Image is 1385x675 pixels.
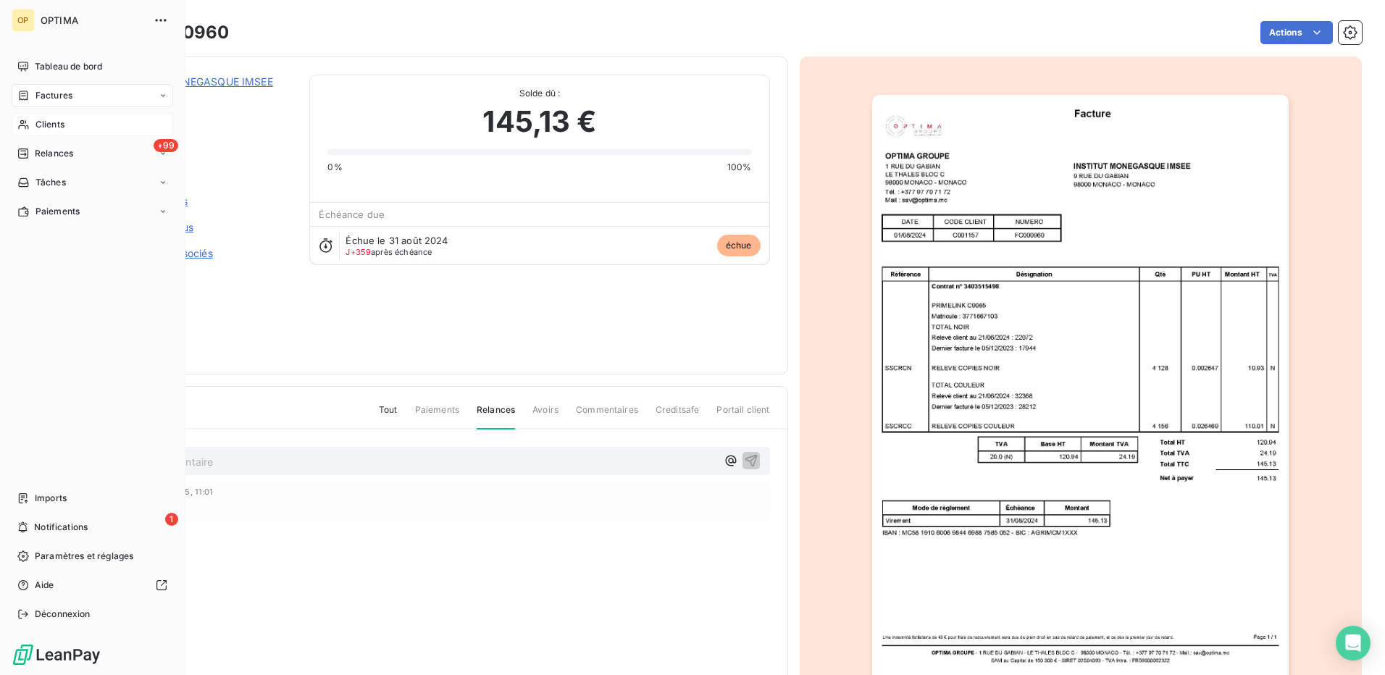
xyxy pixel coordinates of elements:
span: OPTIMA [41,14,145,26]
span: 1 [165,513,178,526]
span: Déconnexion [35,608,91,621]
a: Tâches [12,171,173,194]
span: Relances [477,403,515,429]
span: échue [717,235,761,256]
span: Avoirs [532,403,558,428]
span: Tout [379,403,398,428]
a: Paiements [12,200,173,223]
span: Relances [35,147,73,160]
span: +99 [154,139,178,152]
div: OP [12,9,35,32]
span: Creditsafe [656,403,700,428]
span: 100% [727,161,752,174]
a: Aide [12,574,173,597]
span: Solde dû : [327,87,751,100]
span: Échue le 31 août 2024 [346,235,448,246]
span: 145,13 € [482,100,596,143]
span: Aide [35,579,54,592]
a: INSTITUT MONEGASQUE IMSEE [114,75,273,88]
a: +99Relances [12,142,173,165]
span: Notifications [34,521,88,534]
span: Clients [35,118,64,131]
span: J+359 [346,247,371,257]
span: 0% [327,161,342,174]
span: 1GVTIMSEE [114,92,292,104]
span: Tâches [35,176,66,189]
a: Clients [12,113,173,136]
a: Paramètres et réglages [12,545,173,568]
span: Paiements [35,205,80,218]
span: Échéance due [319,209,385,220]
img: Logo LeanPay [12,643,101,666]
span: Imports [35,492,67,505]
span: Factures [35,89,72,102]
button: Actions [1260,21,1333,44]
span: Tableau de bord [35,60,102,73]
a: Tableau de bord [12,55,173,78]
div: Open Intercom Messenger [1336,626,1371,661]
a: Imports [12,487,173,510]
span: après échéance [346,248,432,256]
span: Paiements [415,403,459,428]
a: Factures [12,84,173,107]
span: Commentaires [576,403,638,428]
span: Paramètres et réglages [35,550,133,563]
span: Portail client [716,403,769,428]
